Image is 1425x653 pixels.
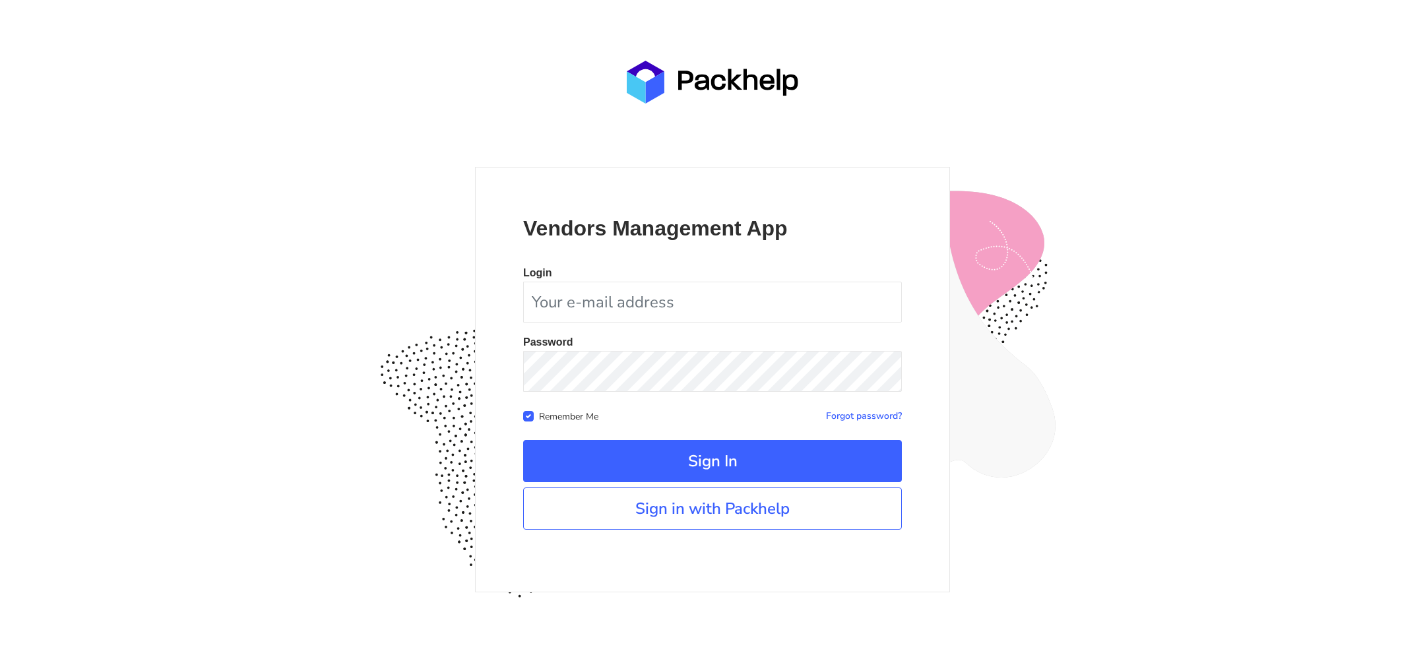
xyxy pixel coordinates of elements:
label: Remember Me [539,408,598,423]
a: Sign in with Packhelp [523,487,902,530]
input: Your e-mail address [523,282,902,323]
p: Vendors Management App [523,215,902,241]
a: Forgot password? [826,410,902,422]
p: Login [523,268,902,278]
p: Password [523,337,902,348]
button: Sign In [523,440,902,482]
